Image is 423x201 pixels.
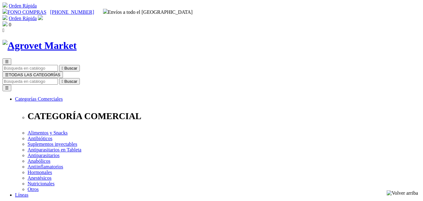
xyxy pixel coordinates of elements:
[28,158,50,164] a: Anabólicos
[59,78,80,85] button:  Buscar
[103,9,193,15] span: Envíos a todo el [GEOGRAPHIC_DATA]
[9,22,11,27] span: 0
[28,170,52,175] a: Hormonales
[3,9,46,15] a: FONO COMPRAS
[28,181,54,186] a: Nutricionales
[28,130,68,135] a: Alimentos y Snacks
[3,78,58,85] input: Buscar
[9,3,37,8] a: Orden Rápida
[64,66,77,71] span: Buscar
[38,15,43,20] img: user.svg
[5,59,9,64] span: ☰
[62,79,63,84] i: 
[9,16,37,21] a: Orden Rápida
[3,85,11,91] button: ☰
[103,9,108,14] img: delivery-truck.svg
[3,71,63,78] button: ☰TODAS LAS CATEGORÍAS
[3,15,8,20] img: shopping-cart.svg
[28,164,63,169] a: Antiinflamatorios
[28,111,420,121] p: CATEGORÍA COMERCIAL
[3,9,8,14] img: phone.svg
[28,147,81,152] a: Antiparasitarios en Tableta
[15,96,63,102] a: Categorías Comerciales
[38,16,43,21] a: Acceda a su cuenta de cliente
[3,21,8,26] img: shopping-bag.svg
[28,141,77,147] a: Suplementos inyectables
[15,192,28,198] a: Líneas
[3,3,8,8] img: shopping-cart.svg
[387,190,418,196] img: Volver arriba
[28,153,59,158] a: Antiparasitarios
[5,72,9,77] span: ☰
[3,28,4,33] i: 
[28,175,51,181] a: Anestésicos
[3,58,11,65] button: ☰
[59,65,80,71] button:  Buscar
[28,136,52,141] a: Antibióticos
[50,9,94,15] a: [PHONE_NUMBER]
[64,79,77,84] span: Buscar
[3,65,58,71] input: Buscar
[28,187,39,192] a: Otros
[3,40,77,51] img: Agrovet Market
[62,66,63,71] i: 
